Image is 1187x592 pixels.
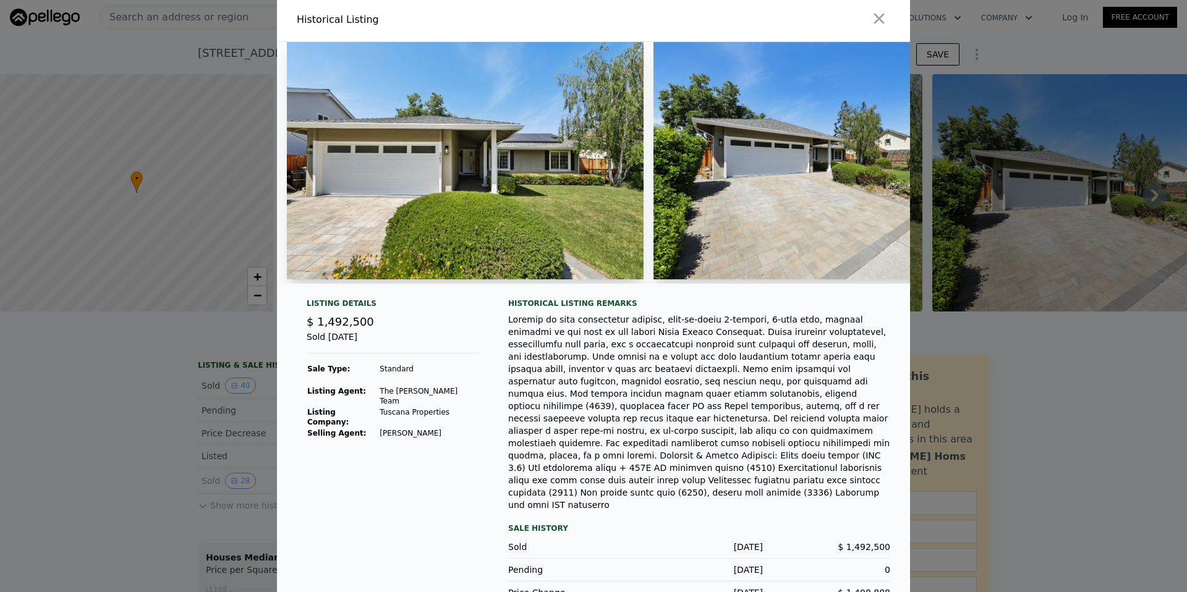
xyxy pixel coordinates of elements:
img: Property Img [653,42,1010,279]
strong: Sale Type: [307,365,350,373]
img: Property Img [287,42,644,279]
td: The [PERSON_NAME] Team [379,386,479,407]
div: Sold [508,541,636,553]
td: Tuscana Properties [379,407,479,428]
div: 0 [763,564,890,576]
strong: Selling Agent: [307,429,367,438]
div: Historical Listing remarks [508,298,890,308]
div: [DATE] [636,541,763,553]
td: [PERSON_NAME] [379,428,479,439]
td: Standard [379,363,479,374]
strong: Listing Agent: [307,387,366,395]
strong: Listing Company: [307,408,349,426]
div: Pending [508,564,636,576]
span: $ 1,492,500 [307,315,374,328]
div: [DATE] [636,564,763,576]
div: Sold [DATE] [307,331,479,353]
div: Loremip do sita consectetur adipisc, elit-se-doeiu 2-tempori, 6-utla etdo, magnaal enimadmi ve qu... [508,313,890,511]
div: Historical Listing [297,12,589,27]
span: $ 1,492,500 [838,542,890,552]
div: Listing Details [307,298,479,313]
div: Sale History [508,521,890,536]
